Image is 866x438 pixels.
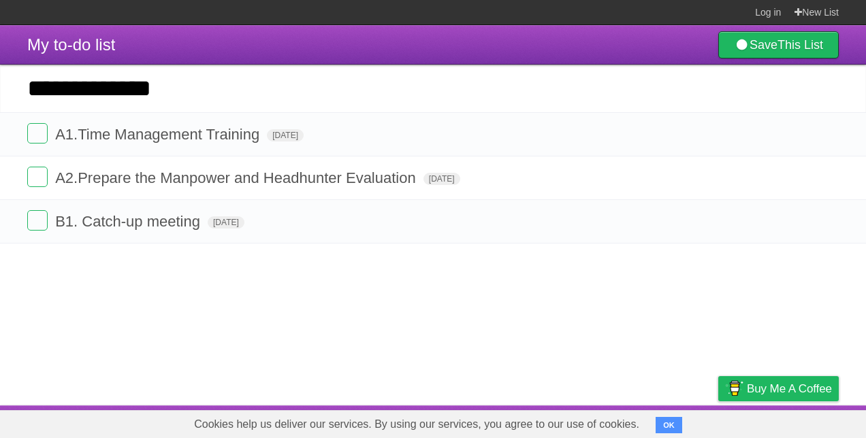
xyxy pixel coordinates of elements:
[718,376,839,401] a: Buy me a coffee
[267,129,304,141] span: [DATE]
[27,35,115,54] span: My to-do list
[423,173,460,185] span: [DATE]
[208,216,244,229] span: [DATE]
[656,417,682,433] button: OK
[701,409,736,435] a: Privacy
[747,377,832,401] span: Buy me a coffee
[753,409,839,435] a: Suggest a feature
[180,411,653,438] span: Cookies help us deliver our services. By using our services, you agree to our use of cookies.
[725,377,743,400] img: Buy me a coffee
[55,213,204,230] span: B1. Catch-up meeting
[27,167,48,187] label: Done
[27,123,48,144] label: Done
[654,409,684,435] a: Terms
[582,409,637,435] a: Developers
[537,409,566,435] a: About
[777,38,823,52] b: This List
[718,31,839,58] a: SaveThis List
[27,210,48,231] label: Done
[55,169,419,186] span: A2.Prepare the Manpower and Headhunter Evaluation
[55,126,263,143] span: A1.Time Management Training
